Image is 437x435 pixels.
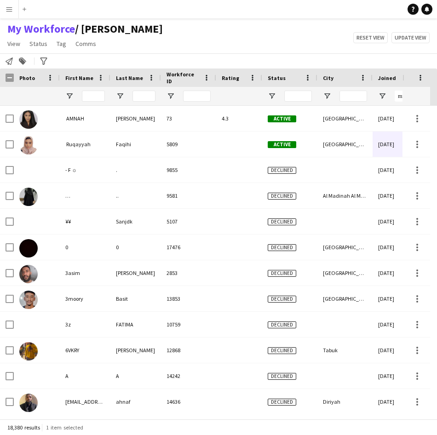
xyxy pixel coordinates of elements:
span: Declined [268,270,296,277]
div: [DATE] [373,183,428,208]
a: Status [26,38,51,50]
span: Declined [268,244,296,251]
span: Active [268,115,296,122]
button: Open Filter Menu [268,92,276,100]
div: .. [110,183,161,208]
div: 4.3 [216,106,262,131]
span: Comms [75,40,96,48]
span: Photo [19,74,35,81]
div: A [110,363,161,389]
div: [DATE] [373,389,428,414]
span: Waad Ziyarah [75,22,163,36]
div: - F ☼ [60,157,110,183]
div: [PERSON_NAME] [110,106,161,131]
span: Declined [268,167,296,174]
button: Open Filter Menu [65,92,74,100]
span: Active [268,141,296,148]
div: Al Madinah Al Maunawwarah [317,183,373,208]
img: A7naf77@gmail.com ahnaf [19,394,38,412]
div: [DATE] [373,363,428,389]
div: 17476 [161,235,216,260]
div: [GEOGRAPHIC_DATA] [317,260,373,286]
span: Declined [268,373,296,380]
div: [PERSON_NAME] [110,260,161,286]
span: Declined [268,347,296,354]
span: Rating [222,74,239,81]
span: First Name [65,74,93,81]
div: [GEOGRAPHIC_DATA] [317,286,373,311]
span: Joined [378,74,396,81]
div: Faqihi [110,132,161,157]
div: [DATE] [373,338,428,363]
span: Declined [268,296,296,303]
div: Tabuk [317,338,373,363]
div: ahnaf [110,389,161,414]
div: A [60,363,110,389]
div: FATIMA [110,312,161,337]
div: 9855 [161,157,216,183]
button: Open Filter Menu [167,92,175,100]
div: 14636 [161,389,216,414]
span: City [323,74,333,81]
span: Declined [268,399,296,406]
div: … [60,183,110,208]
img: 3moory Basit [19,291,38,309]
div: Diriyah [317,389,373,414]
div: [DATE] [373,209,428,234]
app-action-btn: Advanced filters [38,56,49,67]
div: Sanjdk [110,209,161,234]
div: 9581 [161,183,216,208]
input: First Name Filter Input [82,91,105,102]
span: Declined [268,218,296,225]
div: [DATE] [373,235,428,260]
div: [EMAIL_ADDRESS][DOMAIN_NAME] [60,389,110,414]
button: Reset view [353,32,388,43]
input: City Filter Input [339,91,367,102]
div: 5107 [161,209,216,234]
span: Tag [57,40,66,48]
div: [DATE] [373,106,428,131]
div: 14242 [161,363,216,389]
button: Open Filter Menu [116,92,124,100]
span: 1 item selected [46,424,83,431]
div: [DATE] [373,312,428,337]
img: … .. [19,188,38,206]
div: [PERSON_NAME] [110,338,161,363]
span: Declined [268,193,296,200]
div: 3z [60,312,110,337]
div: 0 [60,235,110,260]
span: Workforce ID [167,71,200,85]
input: Last Name Filter Input [132,91,155,102]
div: [DATE] [373,260,428,286]
img: 0 0 [19,239,38,258]
img: 3asim Hassen [19,265,38,283]
div: 2853 [161,260,216,286]
span: Status [29,40,47,48]
img: ‏ AMNAH IDRIS [19,110,38,129]
span: Status [268,74,286,81]
div: Basit [110,286,161,311]
div: 5809 [161,132,216,157]
div: 10759 [161,312,216,337]
div: ‏ Ruqayyah [60,132,110,157]
input: Joined Filter Input [395,91,422,102]
img: ‏ Ruqayyah Faqihi [19,136,38,155]
div: ¥¥ [60,209,110,234]
div: [DATE] [373,286,428,311]
div: 73 [161,106,216,131]
a: View [4,38,24,50]
button: Update view [391,32,430,43]
div: [DATE] [373,132,428,157]
div: 12868 [161,338,216,363]
div: [GEOGRAPHIC_DATA] [317,106,373,131]
input: Status Filter Input [284,91,312,102]
img: 6VKRY Abdullah [19,342,38,361]
span: Declined [268,321,296,328]
div: [DATE] [373,157,428,183]
app-action-btn: Add to tag [17,56,28,67]
div: ‏ AMNAH [60,106,110,131]
app-action-btn: Notify workforce [4,56,15,67]
div: 3moory [60,286,110,311]
span: View [7,40,20,48]
div: 3asim [60,260,110,286]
